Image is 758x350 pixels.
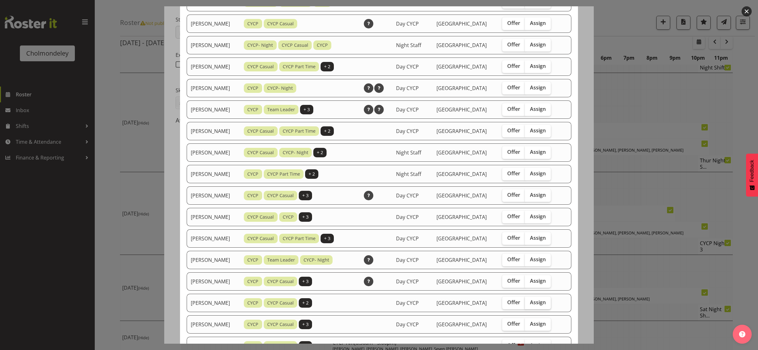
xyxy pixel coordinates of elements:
span: + 2 [309,171,315,178]
span: CYCP [247,342,258,349]
span: CYCP [247,171,258,178]
span: CYCP Casual [282,42,308,49]
span: CYCP [247,192,258,199]
span: CYCP- Night [267,85,293,92]
span: + 3 [304,106,310,113]
span: Assign [530,170,546,177]
td: [PERSON_NAME] [187,100,240,119]
span: Offer [507,256,520,262]
span: Assign [530,342,546,348]
span: CYCP [247,85,258,92]
span: Offer [507,63,520,69]
span: Offer [507,170,520,177]
td: [PERSON_NAME] [187,143,240,162]
span: Day CYCP [396,128,419,135]
span: CYCP Casual [267,20,294,27]
span: CYCP [283,214,294,220]
span: [GEOGRAPHIC_DATA] [436,214,487,220]
span: Day CYCP [396,192,419,199]
span: Offer [507,342,520,348]
td: [PERSON_NAME] [187,57,240,76]
span: [GEOGRAPHIC_DATA] [436,299,487,306]
span: + 2 [324,128,330,135]
span: Day CYCP [396,214,419,220]
span: Day CYCP [396,321,419,328]
span: Assign [530,41,546,48]
span: CYCP- Night [247,42,273,49]
span: CYCP [247,256,258,263]
span: Day CYCP [396,256,419,263]
span: Assign [530,192,546,198]
span: + 3 [302,321,309,328]
span: [GEOGRAPHIC_DATA] [436,256,487,263]
td: [PERSON_NAME] [187,186,240,205]
span: Offer [507,213,520,220]
td: [PERSON_NAME] [187,36,240,54]
span: CYCP Part Time [267,171,300,178]
button: Feedback - Show survey [746,154,758,196]
span: CYCP- Night [304,256,329,263]
td: [PERSON_NAME] [187,122,240,140]
span: Day CYCP [396,235,419,242]
span: Day CYCP [396,20,419,27]
span: [GEOGRAPHIC_DATA] [436,106,487,113]
span: Assign [530,20,546,26]
span: CYCP Part Time [283,63,316,70]
span: Night Staff [396,42,421,49]
span: Offer [507,321,520,327]
span: [GEOGRAPHIC_DATA] [436,321,487,328]
td: [PERSON_NAME] [187,294,240,312]
span: Assign [530,235,546,241]
td: [PERSON_NAME] [187,208,240,226]
span: CYCP Casual [267,342,294,349]
span: + 2 [302,299,309,306]
span: CYCP [247,106,258,113]
span: Night Staff [396,171,421,178]
span: Offer [507,127,520,134]
span: Day CYCP [396,106,419,113]
span: Offer [507,106,520,112]
span: [GEOGRAPHIC_DATA] [436,192,487,199]
span: CYCP Part Time [283,235,316,242]
span: Assign [530,127,546,134]
span: [GEOGRAPHIC_DATA] [436,149,487,156]
span: CYCP Casual [267,278,294,285]
span: [GEOGRAPHIC_DATA] [436,235,487,242]
span: CYCP- Night [283,149,308,156]
span: Assign [530,321,546,327]
span: + 2 [317,149,323,156]
span: Day CYCP [396,85,419,92]
span: CYCP [247,20,258,27]
span: Assign [530,106,546,112]
span: [GEOGRAPHIC_DATA] [436,85,487,92]
span: Day CYCP [396,278,419,285]
span: [GEOGRAPHIC_DATA] [436,42,487,49]
span: Team Leader [267,256,295,263]
td: [PERSON_NAME] [187,79,240,97]
span: + 3 [302,278,309,285]
span: CYCP Casual [267,192,294,199]
span: + 3 [324,235,330,242]
span: Feedback [749,160,755,182]
span: [GEOGRAPHIC_DATA] [436,20,487,27]
span: + 2 [302,342,309,349]
span: CYCP Casual [247,63,274,70]
span: CYCP Casual [267,299,294,306]
span: + 3 [302,214,309,220]
span: [GEOGRAPHIC_DATA] [436,342,487,349]
td: [PERSON_NAME] [187,165,240,183]
span: [GEOGRAPHIC_DATA] [436,171,487,178]
span: CYCP [247,299,258,306]
span: Assign [530,299,546,305]
span: CYCP [317,42,328,49]
span: Offer [507,299,520,305]
span: CYCP Part Time [283,128,316,135]
span: CYCP [247,321,258,328]
img: help-xxl-2.png [739,331,745,337]
span: Assign [530,63,546,69]
td: [PERSON_NAME] [187,15,240,33]
td: [PERSON_NAME] [187,251,240,269]
span: Day CYCP [396,342,419,349]
span: Night Staff [396,149,421,156]
span: Assign [530,149,546,155]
